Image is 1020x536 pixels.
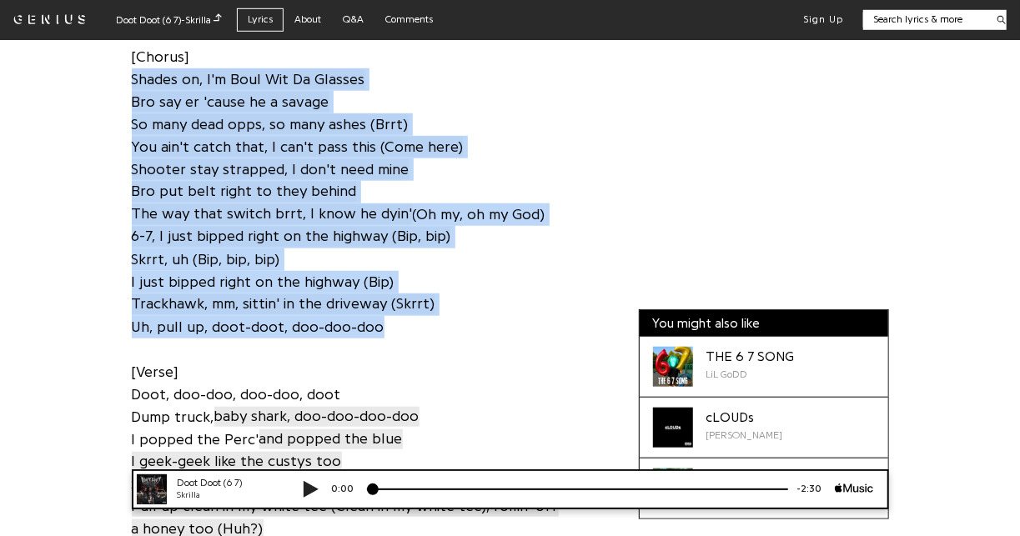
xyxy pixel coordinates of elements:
[214,406,420,428] a: baby shark, doo-doo-doo-doo
[132,92,329,112] span: Bro say er 'cause he a savage
[132,113,464,158] a: So many dead opps, so many ashes (Brrt)You ain't catch that, I can't pass this (Come here)
[640,398,888,458] a: Cover art for cLOUDs by J. ColecLOUDs[PERSON_NAME]
[132,293,435,316] a: Trackhawk, mm, sittin' in the driveway (Skrrt)
[653,468,693,508] div: Cover art for Wood by Taylor Swift
[670,13,716,27] div: -2:30
[132,226,451,248] a: 6-7, I just bipped right on the highway (Bip, bip)
[640,310,888,337] div: You might also like
[237,8,284,31] a: Lyrics
[132,204,413,224] span: The way that switch brrt, I know he dyin'
[132,69,365,89] span: Shades on, l'm Boul Wit Da Glasses
[653,408,693,448] div: Cover art for cLOUDs by J. Cole
[58,20,158,33] div: Skrilla
[706,367,795,382] div: LiL GoDD
[706,468,783,488] div: Wood
[132,159,410,179] span: Shooter stay strapped, I don't need mine
[132,181,357,203] a: Bro put belt right to they behind
[640,458,888,518] a: Cover art for Wood by Taylor SwiftWood[PERSON_NAME]
[284,8,332,31] a: About
[58,7,158,21] div: Doot Doot (6 7)
[132,158,410,181] a: Shooter stay strapped, I don't need mine
[132,294,435,314] span: Trackhawk, mm, sittin' in the driveway (Skrrt)
[259,428,403,451] a: and popped the blue
[259,429,403,449] span: and popped the blue
[116,12,222,28] div: Doot Doot (6 7) - Skrilla
[332,8,374,31] a: Q&A
[18,5,48,35] img: 72x72bb.jpg
[214,407,420,427] span: baby shark, doo-doo-doo-doo
[863,13,987,27] input: Search lyrics & more
[653,347,693,387] div: Cover art for THE 6 7 SONG by LiL GoDD
[132,227,451,247] span: 6-7, I just bipped right on the highway (Bip, bip)
[706,428,783,443] div: [PERSON_NAME]
[803,13,843,27] button: Sign Up
[132,452,342,472] span: I geek-geek like the custys too
[132,91,329,113] a: Bro say er 'cause he a savage
[374,8,444,31] a: Comments
[706,408,783,428] div: cLOUDs
[132,68,365,91] a: Shades on, l'm Boul Wit Da Glasses
[132,203,413,226] a: The way that switch brrt, I know he dyin'
[132,182,357,202] span: Bro put belt right to they behind
[706,347,795,367] div: THE 6 7 SONG
[132,451,342,473] a: I geek-geek like the custys too
[132,114,464,157] span: So many dead opps, so many ashes (Brrt) You ain't catch that, I can't pass this (Come here)
[640,337,888,398] a: Cover art for THE 6 7 SONG by LiL GoDDTHE 6 7 SONGLiL GoDD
